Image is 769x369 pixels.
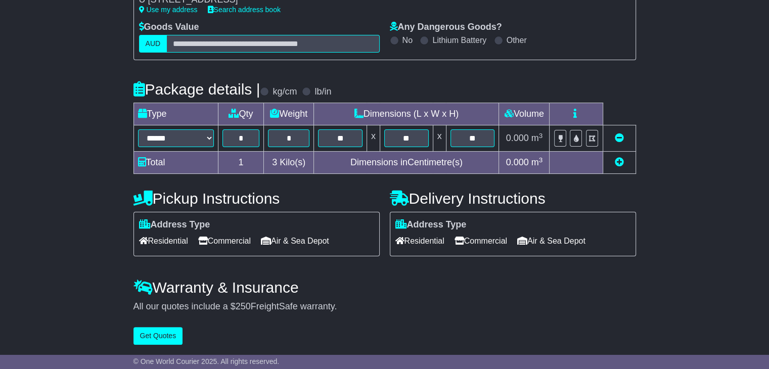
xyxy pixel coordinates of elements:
[433,125,446,152] td: x
[139,233,188,249] span: Residential
[139,35,167,53] label: AUD
[314,103,499,125] td: Dimensions (L x W x H)
[133,190,380,207] h4: Pickup Instructions
[139,22,199,33] label: Goods Value
[314,152,499,174] td: Dimensions in Centimetre(s)
[367,125,380,152] td: x
[507,35,527,45] label: Other
[273,86,297,98] label: kg/cm
[539,132,543,140] sup: 3
[133,301,636,312] div: All our quotes include a $ FreightSafe warranty.
[133,81,260,98] h4: Package details |
[390,190,636,207] h4: Delivery Instructions
[517,233,585,249] span: Air & Sea Depot
[531,157,543,167] span: m
[261,233,329,249] span: Air & Sea Depot
[615,157,624,167] a: Add new item
[499,103,550,125] td: Volume
[218,103,264,125] td: Qty
[395,233,444,249] span: Residential
[432,35,486,45] label: Lithium Battery
[133,152,218,174] td: Total
[506,157,529,167] span: 0.000
[506,133,529,143] span: 0.000
[133,103,218,125] td: Type
[218,152,264,174] td: 1
[198,233,251,249] span: Commercial
[236,301,251,311] span: 250
[264,152,314,174] td: Kilo(s)
[272,157,277,167] span: 3
[133,279,636,296] h4: Warranty & Insurance
[139,219,210,230] label: Address Type
[133,327,183,345] button: Get Quotes
[133,357,280,365] span: © One World Courier 2025. All rights reserved.
[615,133,624,143] a: Remove this item
[390,22,502,33] label: Any Dangerous Goods?
[264,103,314,125] td: Weight
[208,6,281,14] a: Search address book
[395,219,467,230] label: Address Type
[531,133,543,143] span: m
[139,6,198,14] a: Use my address
[539,156,543,164] sup: 3
[402,35,413,45] label: No
[455,233,507,249] span: Commercial
[314,86,331,98] label: lb/in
